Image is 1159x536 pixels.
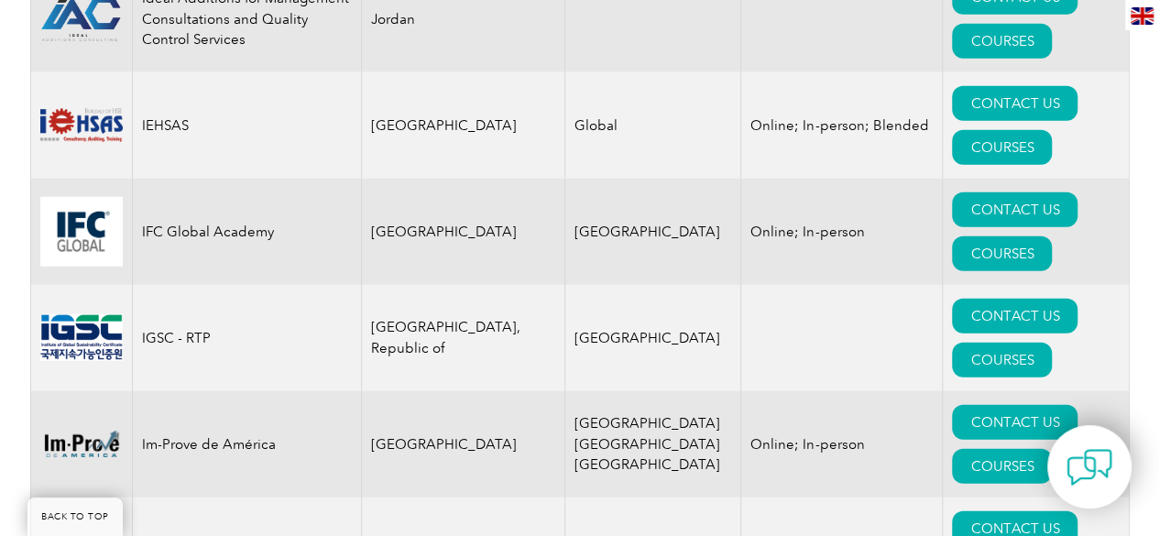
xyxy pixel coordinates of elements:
[1131,7,1154,25] img: en
[565,179,741,285] td: [GEOGRAPHIC_DATA]
[952,299,1077,334] a: CONTACT US
[132,72,361,179] td: IEHSAS
[952,449,1052,484] a: COURSES
[952,405,1077,440] a: CONTACT US
[132,179,361,285] td: IFC Global Academy
[132,285,361,391] td: IGSC - RTP
[361,285,565,391] td: [GEOGRAPHIC_DATA], Republic of
[27,498,123,536] a: BACK TO TOP
[40,427,123,462] img: f8e119c6-dc04-ea11-a811-000d3a793f32-logo.png
[952,192,1077,227] a: CONTACT US
[361,391,565,498] td: [GEOGRAPHIC_DATA]
[565,72,741,179] td: Global
[741,391,943,498] td: Online; In-person
[741,72,943,179] td: Online; In-person; Blended
[952,236,1052,271] a: COURSES
[361,179,565,285] td: [GEOGRAPHIC_DATA]
[952,130,1052,165] a: COURSES
[565,391,741,498] td: [GEOGRAPHIC_DATA] [GEOGRAPHIC_DATA] [GEOGRAPHIC_DATA]
[565,285,741,391] td: [GEOGRAPHIC_DATA]
[952,86,1077,121] a: CONTACT US
[1066,444,1112,490] img: contact-chat.png
[952,24,1052,59] a: COURSES
[40,314,123,361] img: e369086d-9b95-eb11-b1ac-00224815388c-logo.jpg
[132,391,361,498] td: Im-Prove de América
[952,343,1052,377] a: COURSES
[741,179,943,285] td: Online; In-person
[40,103,123,148] img: d1ae17d9-8e6d-ee11-9ae6-000d3ae1a86f-logo.png
[361,72,565,179] td: [GEOGRAPHIC_DATA]
[40,197,123,266] img: 272251ff-6c35-eb11-a813-000d3a79722d-logo.jpg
